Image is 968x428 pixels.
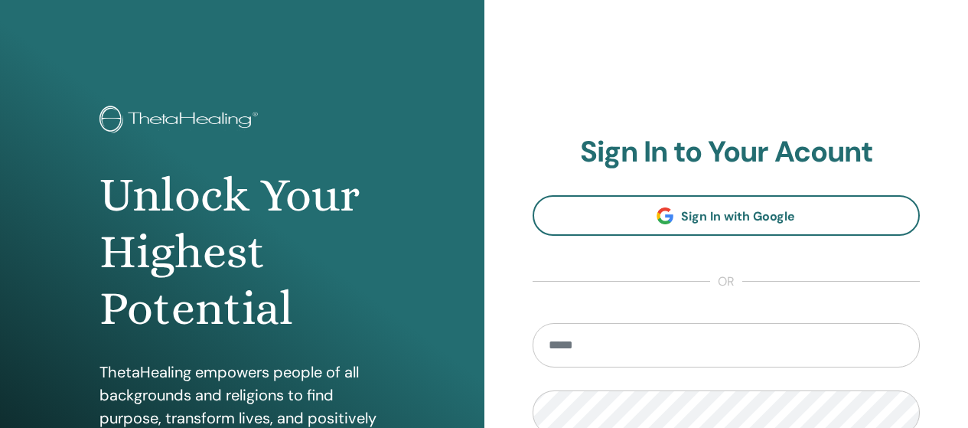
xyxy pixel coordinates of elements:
a: Sign In with Google [533,195,921,236]
h2: Sign In to Your Acount [533,135,921,170]
span: or [710,273,742,291]
h1: Unlock Your Highest Potential [99,167,384,338]
span: Sign In with Google [681,208,795,224]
